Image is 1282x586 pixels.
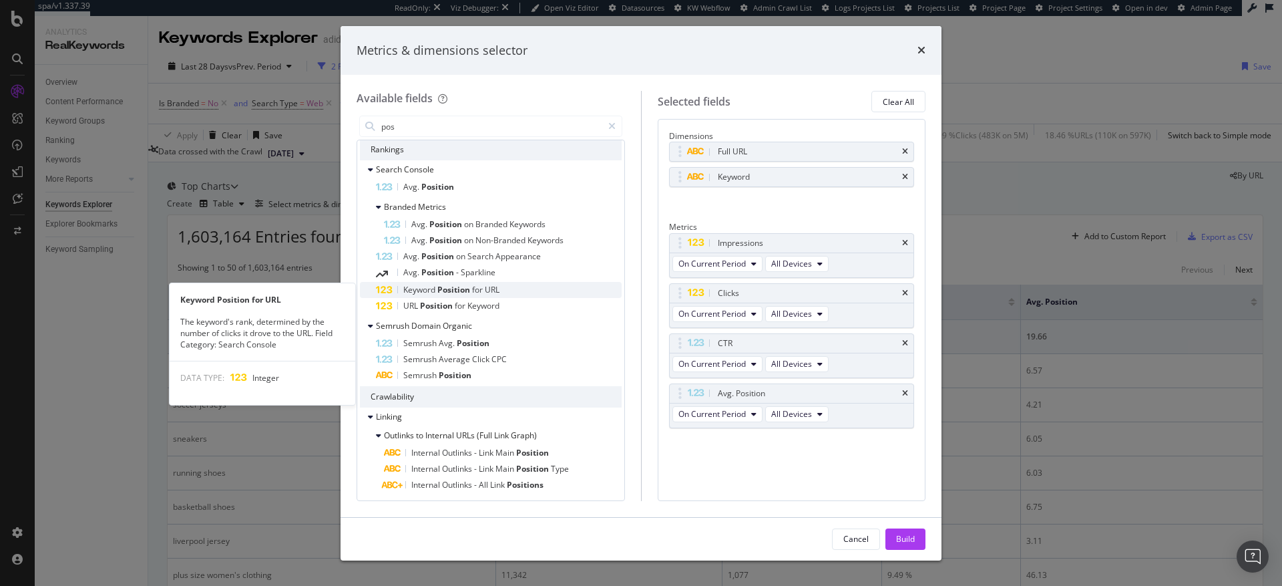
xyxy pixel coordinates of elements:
[491,353,507,365] span: CPC
[403,370,439,381] span: Semrush
[439,353,472,365] span: Average
[376,411,402,422] span: Linking
[718,287,739,300] div: Clicks
[404,164,434,175] span: Console
[384,499,416,510] span: Outlinks
[771,408,812,420] span: All Devices
[403,267,421,278] span: Avg.
[439,370,471,381] span: Position
[429,218,464,230] span: Position
[479,499,496,510] span: (Full
[902,239,908,247] div: times
[771,308,812,319] span: All Devices
[902,390,908,398] div: times
[443,320,472,331] span: Organic
[376,320,411,331] span: Semrush
[403,337,439,349] span: Semrush
[418,201,446,212] span: Metrics
[429,235,464,246] span: Position
[672,406,763,422] button: On Current Period
[902,148,908,156] div: times
[485,284,499,295] span: URL
[403,284,437,295] span: Keyword
[678,258,746,269] span: On Current Period
[403,300,420,311] span: URL
[421,251,456,262] span: Position
[479,479,490,490] span: All
[464,218,475,230] span: on
[551,463,569,474] span: Type
[765,306,829,322] button: All Devices
[420,300,455,311] span: Position
[672,356,763,372] button: On Current Period
[669,233,915,278] div: ImpressionstimesOn Current PeriodAll Devices
[411,447,442,458] span: Internal
[403,353,439,365] span: Semrush
[442,447,474,458] span: Outlinks
[669,283,915,328] div: ClickstimesOn Current PeriodAll Devices
[456,430,477,441] span: URLs
[403,181,421,192] span: Avg.
[421,267,456,278] span: Position
[425,499,458,510] span: External
[718,337,732,350] div: CTR
[403,251,421,262] span: Avg.
[490,479,507,490] span: Link
[456,267,461,278] span: -
[472,353,491,365] span: Click
[442,479,474,490] span: Outlinks
[411,218,429,230] span: Avg.
[718,145,747,158] div: Full URL
[425,430,456,441] span: Internal
[1237,541,1269,573] div: Open Intercom Messenger
[765,356,829,372] button: All Devices
[669,142,915,162] div: Full URLtimes
[472,284,485,295] span: for
[411,235,429,246] span: Avg.
[669,384,915,428] div: Avg. PositiontimesOn Current PeriodAll Devices
[672,306,763,322] button: On Current Period
[467,251,495,262] span: Search
[771,258,812,269] span: All Devices
[439,337,457,349] span: Avg.
[411,479,442,490] span: Internal
[464,235,475,246] span: on
[416,430,425,441] span: to
[896,533,915,545] div: Build
[477,430,494,441] span: (Full
[832,529,880,550] button: Cancel
[527,235,564,246] span: Keywords
[678,408,746,420] span: On Current Period
[511,430,537,441] span: Graph)
[495,463,516,474] span: Main
[507,479,544,490] span: Positions
[718,387,765,400] div: Avg. Position
[494,430,511,441] span: Link
[669,221,915,233] div: Metrics
[341,26,941,561] div: modal
[360,139,622,160] div: Rankings
[384,430,416,441] span: Outlinks
[902,173,908,181] div: times
[360,386,622,408] div: Crawlability
[474,447,479,458] span: -
[718,170,750,184] div: Keyword
[669,130,915,142] div: Dimensions
[411,463,442,474] span: Internal
[455,300,467,311] span: for
[516,463,551,474] span: Position
[669,333,915,378] div: CTRtimesOn Current PeriodAll Devices
[357,91,433,106] div: Available fields
[509,218,546,230] span: Keywords
[474,463,479,474] span: -
[672,256,763,272] button: On Current Period
[170,294,355,305] div: Keyword Position for URL
[437,284,472,295] span: Position
[479,463,495,474] span: Link
[871,91,925,112] button: Clear All
[170,316,355,350] div: The keyword's rank, determined by the number of clicks it drove to the URL. Field Category: Searc...
[883,96,914,108] div: Clear All
[458,499,479,510] span: URLs
[843,533,869,545] div: Cancel
[885,529,925,550] button: Build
